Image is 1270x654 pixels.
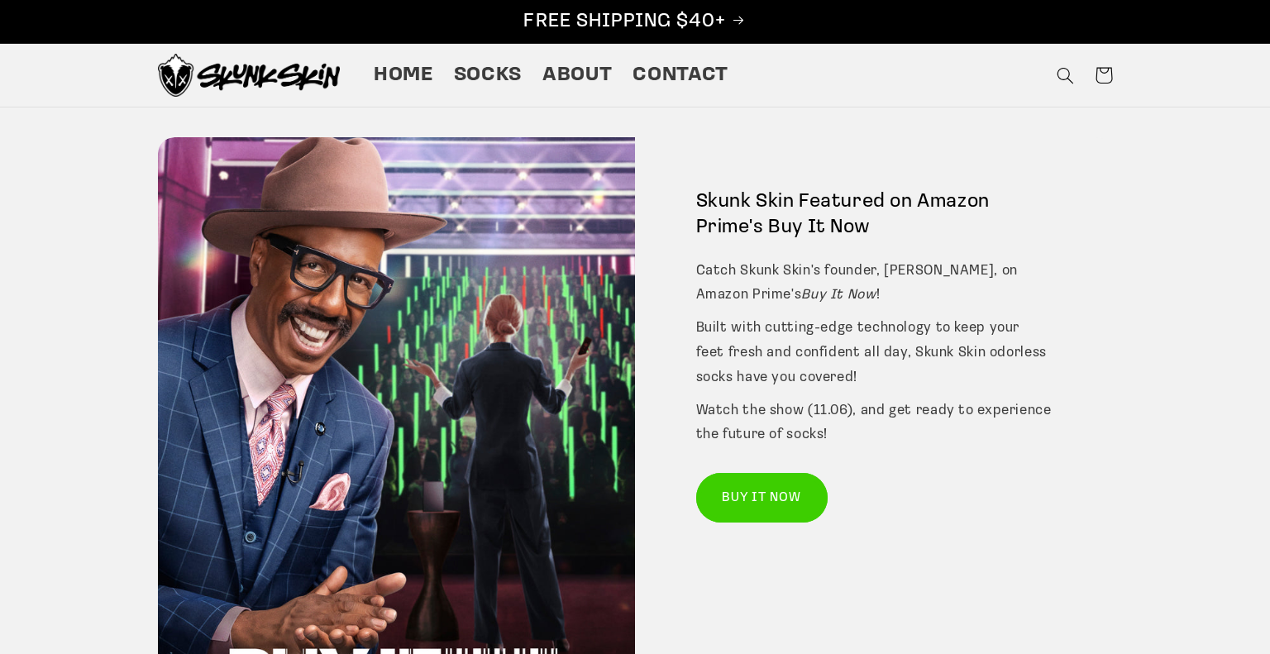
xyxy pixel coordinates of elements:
span: Contact [633,63,728,88]
a: Socks [443,52,532,98]
span: Home [374,63,433,88]
p: Built with cutting-edge technology to keep your feet fresh and confident all day, Skunk Skin odor... [696,316,1053,389]
a: BUY IT NOW [696,473,828,522]
span: About [542,63,612,88]
p: Watch the show (11.06), and get ready to experience the future of socks! [696,399,1053,447]
a: Contact [623,52,739,98]
a: About [532,52,622,98]
p: FREE SHIPPING $40+ [17,9,1253,35]
summary: Search [1047,56,1085,94]
h2: Skunk Skin Featured on Amazon Prime's Buy It Now [696,189,1053,241]
span: Socks [454,63,522,88]
em: Buy It Now [801,288,876,302]
p: Catch Skunk Skin's founder, [PERSON_NAME], on Amazon Prime's ! [696,259,1053,308]
img: Skunk Skin Anti-Odor Socks. [158,54,340,97]
a: Home [363,52,443,98]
